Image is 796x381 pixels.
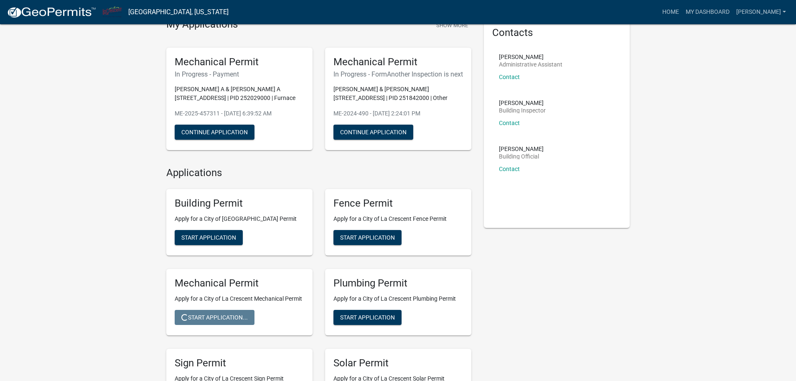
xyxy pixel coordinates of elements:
h5: Contacts [492,27,622,39]
h5: Sign Permit [175,357,304,369]
h5: Mechanical Permit [333,56,463,68]
a: Contact [499,166,520,172]
span: Start Application [181,234,236,241]
a: Home [659,4,682,20]
p: [PERSON_NAME] [499,54,562,60]
p: [PERSON_NAME] & [PERSON_NAME] [STREET_ADDRESS] | PID 251842000 | Other [333,85,463,102]
p: Apply for a City of [GEOGRAPHIC_DATA] Permit [175,215,304,223]
span: Start Application [340,314,395,320]
h5: Solar Permit [333,357,463,369]
h4: My Applications [166,18,238,31]
p: Apply for a City of La Crescent Plumbing Permit [333,294,463,303]
button: Start Application [333,310,402,325]
p: ME-2025-457311 - [DATE] 6:39:52 AM [175,109,304,118]
h5: Fence Permit [333,197,463,210]
button: Start Application... [175,310,254,325]
button: Start Application [175,230,243,245]
a: My Dashboard [682,4,733,20]
p: ME-2024-490 - [DATE] 2:24:01 PM [333,109,463,118]
a: [PERSON_NAME] [733,4,789,20]
h5: Mechanical Permit [175,277,304,289]
h5: Mechanical Permit [175,56,304,68]
p: Apply for a City of La Crescent Mechanical Permit [175,294,304,303]
h6: In Progress - Payment [175,70,304,78]
button: Start Application [333,230,402,245]
span: Start Application... [181,314,248,320]
h5: Building Permit [175,197,304,210]
a: [GEOGRAPHIC_DATA], [US_STATE] [128,5,229,19]
p: [PERSON_NAME] A & [PERSON_NAME] A [STREET_ADDRESS] | PID 252029000 | Furnace [175,85,304,102]
p: Apply for a City of La Crescent Fence Permit [333,215,463,223]
button: Continue Application [333,125,413,140]
p: Building Official [499,153,544,159]
a: Contact [499,120,520,126]
p: [PERSON_NAME] [499,146,544,152]
button: Continue Application [175,125,254,140]
h4: Applications [166,167,471,179]
p: [PERSON_NAME] [499,100,546,106]
span: Start Application [340,234,395,241]
p: Building Inspector [499,107,546,113]
a: Contact [499,74,520,80]
h5: Plumbing Permit [333,277,463,289]
p: Administrative Assistant [499,61,562,67]
button: Show More [433,18,471,32]
img: City of La Crescent, Minnesota [103,6,122,18]
h6: In Progress - FormAnother Inspection is next [333,70,463,78]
